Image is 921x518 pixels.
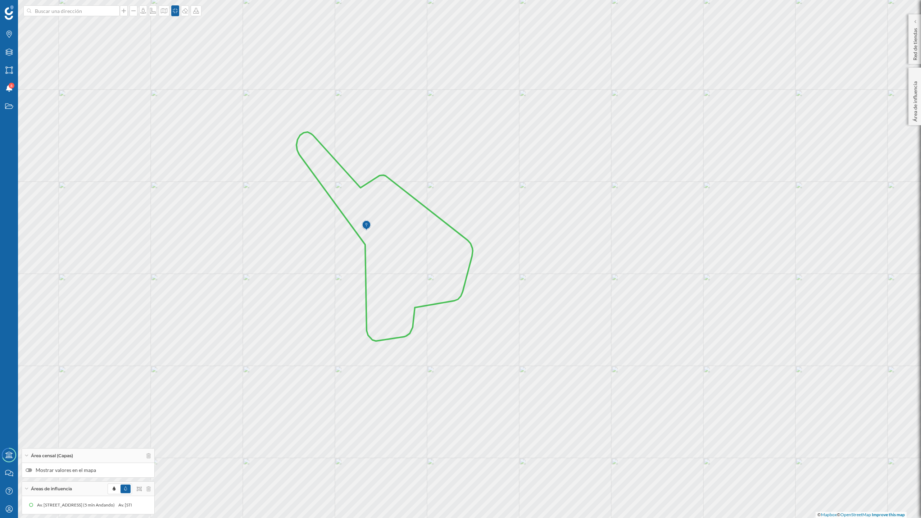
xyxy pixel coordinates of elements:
[362,218,371,233] img: Marker
[26,467,151,474] label: Mostrar valores en el mapa
[14,5,40,12] span: Soporte
[31,486,72,492] span: Áreas de influencia
[816,512,907,518] div: © ©
[912,25,919,60] p: Red de tiendas
[821,512,837,517] a: Mapbox
[115,501,197,509] div: Av. [STREET_ADDRESS] (5 min Andando)
[34,501,115,509] div: Av. [STREET_ADDRESS] (5 min Andando)
[840,512,871,517] a: OpenStreetMap
[912,78,919,122] p: Área de influencia
[31,453,73,459] span: Área censal (Capas)
[5,5,14,20] img: Geoblink Logo
[10,82,13,89] span: 8
[872,512,905,517] a: Improve this map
